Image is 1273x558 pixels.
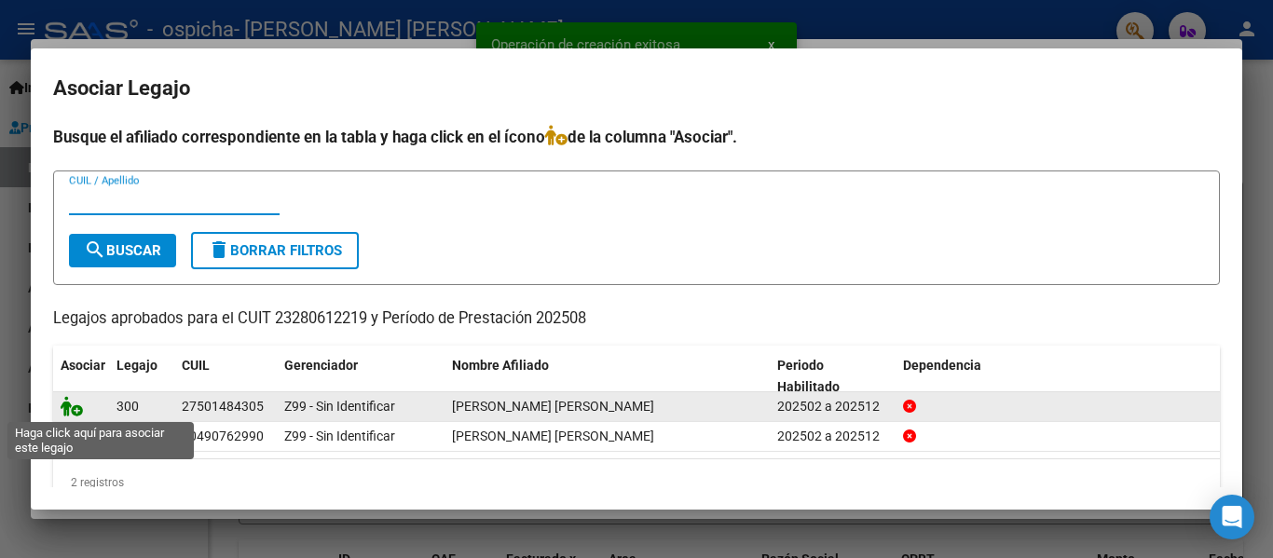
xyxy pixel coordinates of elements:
[1210,495,1254,539] div: Open Intercom Messenger
[452,429,654,443] span: DELGADO FEDERICO TIMOTEO
[61,358,105,373] span: Asociar
[182,396,264,417] div: 27501484305
[116,429,139,443] span: 234
[452,399,654,414] span: TREJO MIA FRANCISCA
[182,358,210,373] span: CUIL
[208,238,230,261] mat-icon: delete
[284,399,395,414] span: Z99 - Sin Identificar
[53,71,1220,106] h2: Asociar Legajo
[69,234,176,267] button: Buscar
[116,358,157,373] span: Legajo
[84,242,161,259] span: Buscar
[452,358,549,373] span: Nombre Afiliado
[208,242,342,259] span: Borrar Filtros
[53,307,1220,331] p: Legajos aprobados para el CUIT 23280612219 y Período de Prestación 202508
[174,346,277,407] datatable-header-cell: CUIL
[445,346,770,407] datatable-header-cell: Nombre Afiliado
[277,346,445,407] datatable-header-cell: Gerenciador
[770,346,896,407] datatable-header-cell: Periodo Habilitado
[903,358,981,373] span: Dependencia
[116,399,139,414] span: 300
[53,346,109,407] datatable-header-cell: Asociar
[284,358,358,373] span: Gerenciador
[777,426,888,447] div: 202502 a 202512
[84,238,106,261] mat-icon: search
[109,346,174,407] datatable-header-cell: Legajo
[53,125,1220,149] h4: Busque el afiliado correspondiente en la tabla y haga click en el ícono de la columna "Asociar".
[284,429,395,443] span: Z99 - Sin Identificar
[191,232,359,269] button: Borrar Filtros
[777,396,888,417] div: 202502 a 202512
[53,459,1220,506] div: 2 registros
[896,346,1221,407] datatable-header-cell: Dependencia
[182,426,264,447] div: 20490762990
[777,358,840,394] span: Periodo Habilitado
